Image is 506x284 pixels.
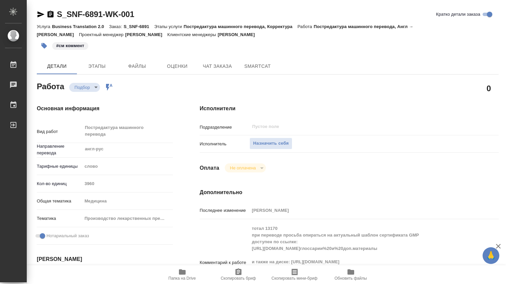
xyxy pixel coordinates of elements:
input: Пустое поле [82,179,173,188]
button: Подбор [73,85,92,90]
h4: Дополнительно [200,188,499,196]
span: Оценки [161,62,193,70]
span: Скопировать бриф [221,276,256,281]
span: Нотариальный заказ [46,233,89,239]
p: Общая тематика [37,198,82,204]
p: S_SNF-6891 [124,24,155,29]
span: 🙏 [485,249,497,263]
div: Медицина [82,195,173,207]
span: Этапы [81,62,113,70]
button: Не оплачена [228,165,258,171]
div: Подбор [69,83,100,92]
input: Пустое поле [251,123,458,131]
span: Детали [41,62,73,70]
p: Проектный менеджер [79,32,125,37]
p: Постредактура машинного перевода, Корректура [184,24,297,29]
h4: Исполнители [200,105,499,113]
p: Направление перевода [37,143,82,156]
button: Скопировать ссылку [46,10,55,18]
p: Тематика [37,215,82,222]
h4: Оплата [200,164,219,172]
button: Скопировать ссылку для ЯМессенджера [37,10,45,18]
p: #см коммент [56,42,84,49]
span: Чат заказа [201,62,233,70]
button: Папка на Drive [154,265,210,284]
span: Файлы [121,62,153,70]
p: [PERSON_NAME] [125,32,167,37]
p: Подразделение [200,124,249,131]
span: Папка на Drive [169,276,196,281]
span: см коммент [52,42,89,48]
h2: Работа [37,80,64,92]
p: Кол-во единиц [37,180,82,187]
button: 🙏 [483,247,499,264]
button: Скопировать мини-бриф [267,265,323,284]
div: Подбор [225,163,266,172]
h4: Основная информация [37,105,173,113]
span: Обновить файлы [334,276,367,281]
span: SmartCat [241,62,274,70]
p: Услуга [37,24,52,29]
span: Скопировать мини-бриф [272,276,317,281]
input: Пустое поле [249,205,474,215]
p: Работа [297,24,314,29]
h4: [PERSON_NAME] [37,255,173,263]
span: Назначить себя [253,140,289,147]
button: Добавить тэг [37,38,52,53]
a: S_SNF-6891-WK-001 [57,10,134,19]
p: [PERSON_NAME] [218,32,260,37]
p: Исполнитель [200,141,249,147]
p: Последнее изменение [200,207,249,214]
p: Тарифные единицы [37,163,82,170]
h2: 0 [487,83,491,94]
p: Этапы услуги [154,24,184,29]
button: Назначить себя [249,138,292,149]
button: Скопировать бриф [210,265,267,284]
p: Вид работ [37,128,82,135]
p: Комментарий к работе [200,259,249,266]
p: Клиентские менеджеры [167,32,218,37]
div: Производство лекарственных препаратов [82,213,173,224]
p: Business Translation 2.0 [52,24,109,29]
button: Обновить файлы [323,265,379,284]
p: Заказ: [109,24,123,29]
span: Кратко детали заказа [436,11,480,18]
div: слово [82,161,173,172]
